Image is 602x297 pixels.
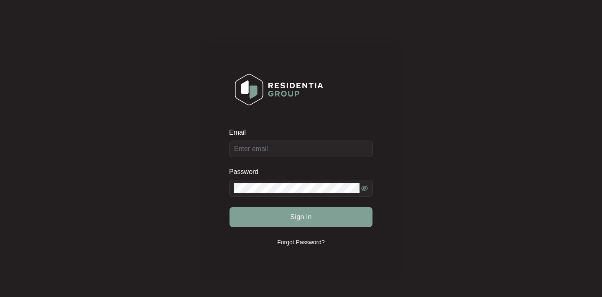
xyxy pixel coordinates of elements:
[234,183,360,193] input: Password
[230,68,329,111] img: Login Logo
[229,168,265,176] label: Password
[361,185,368,192] span: eye-invisible
[290,212,312,222] span: Sign in
[229,141,373,157] input: Email
[230,207,372,227] button: Sign in
[229,128,252,137] label: Email
[277,238,325,246] p: Forgot Password?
